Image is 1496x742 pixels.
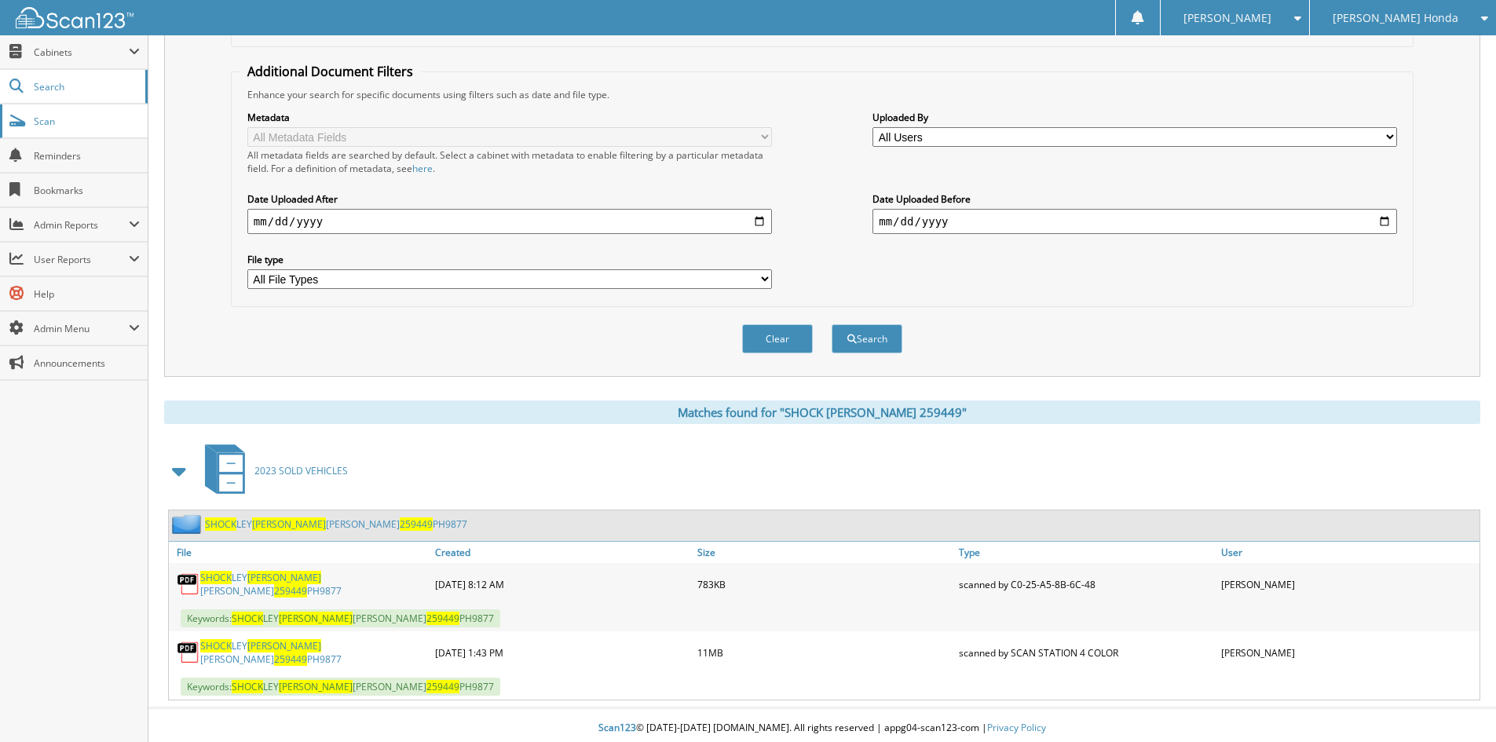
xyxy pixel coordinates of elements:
[196,440,348,502] a: 2023 SOLD VEHICLES
[254,464,348,477] span: 2023 SOLD VEHICLES
[34,356,140,370] span: Announcements
[431,567,693,601] div: [DATE] 8:12 AM
[431,635,693,670] div: [DATE] 1:43 PM
[34,218,129,232] span: Admin Reports
[412,162,433,175] a: here
[205,517,236,531] span: SHOCK
[240,88,1405,101] div: Enhance your search for specific documents using filters such as date and file type.
[955,542,1217,563] a: Type
[252,517,326,531] span: [PERSON_NAME]
[232,612,263,625] span: SHOCK
[955,567,1217,601] div: scanned by C0-25-A5-8B-6C-48
[247,209,772,234] input: start
[431,542,693,563] a: Created
[34,184,140,197] span: Bookmarks
[177,641,200,664] img: PDF.png
[247,571,321,584] span: [PERSON_NAME]
[34,253,129,266] span: User Reports
[426,612,459,625] span: 259449
[247,148,772,175] div: All metadata fields are searched by default. Select a cabinet with metadata to enable filtering b...
[247,111,772,124] label: Metadata
[832,324,902,353] button: Search
[34,322,129,335] span: Admin Menu
[872,111,1397,124] label: Uploaded By
[247,253,772,266] label: File type
[279,680,353,693] span: [PERSON_NAME]
[34,46,129,59] span: Cabinets
[872,209,1397,234] input: end
[177,572,200,596] img: PDF.png
[34,287,140,301] span: Help
[181,609,500,627] span: Keywords: LEY [PERSON_NAME] PH9877
[169,542,431,563] a: File
[872,192,1397,206] label: Date Uploaded Before
[200,639,427,666] a: SHOCKLEY[PERSON_NAME][PERSON_NAME]259449PH9877
[200,571,232,584] span: SHOCK
[172,514,205,534] img: folder2.png
[274,652,307,666] span: 259449
[742,324,813,353] button: Clear
[34,80,137,93] span: Search
[164,400,1480,424] div: Matches found for "SHOCK [PERSON_NAME] 259449"
[987,721,1046,734] a: Privacy Policy
[247,192,772,206] label: Date Uploaded After
[240,63,421,80] legend: Additional Document Filters
[200,571,427,598] a: SHOCKLEY[PERSON_NAME][PERSON_NAME]259449PH9877
[279,612,353,625] span: [PERSON_NAME]
[598,721,636,734] span: Scan123
[181,678,500,696] span: Keywords: LEY [PERSON_NAME] PH9877
[400,517,433,531] span: 259449
[693,635,956,670] div: 11MB
[426,680,459,693] span: 259449
[693,542,956,563] a: Size
[1417,667,1496,742] iframe: Chat Widget
[205,517,467,531] a: SHOCKLEY[PERSON_NAME][PERSON_NAME]259449PH9877
[247,639,321,652] span: [PERSON_NAME]
[955,635,1217,670] div: scanned by SCAN STATION 4 COLOR
[1217,567,1480,601] div: [PERSON_NAME]
[34,115,140,128] span: Scan
[16,7,134,28] img: scan123-logo-white.svg
[232,680,263,693] span: SHOCK
[1183,13,1271,23] span: [PERSON_NAME]
[1217,635,1480,670] div: [PERSON_NAME]
[693,567,956,601] div: 783KB
[200,639,232,652] span: SHOCK
[34,149,140,163] span: Reminders
[1217,542,1480,563] a: User
[1333,13,1458,23] span: [PERSON_NAME] Honda
[274,584,307,598] span: 259449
